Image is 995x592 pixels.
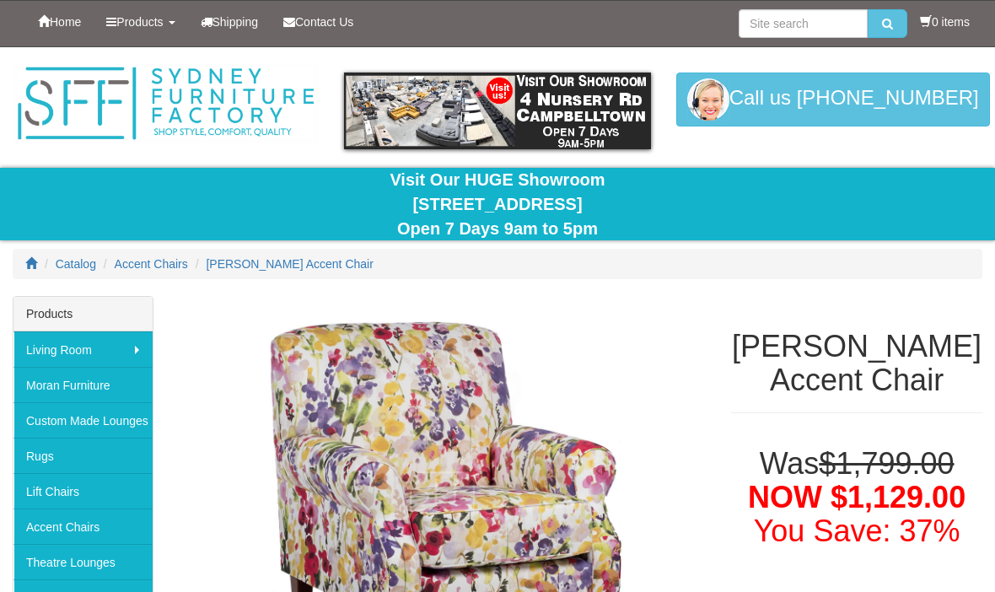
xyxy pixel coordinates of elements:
[344,73,650,149] img: showroom.gif
[116,15,163,29] span: Products
[13,402,153,438] a: Custom Made Lounges
[13,331,153,367] a: Living Room
[731,330,982,396] h1: [PERSON_NAME] Accent Chair
[271,1,366,43] a: Contact Us
[819,446,954,481] del: $1,799.00
[13,64,319,143] img: Sydney Furniture Factory
[920,13,970,30] li: 0 items
[115,257,188,271] a: Accent Chairs
[50,15,81,29] span: Home
[13,544,153,579] a: Theatre Lounges
[731,447,982,547] h1: Was
[754,514,960,548] font: You Save: 37%
[13,438,153,473] a: Rugs
[212,15,259,29] span: Shipping
[13,509,153,544] a: Accent Chairs
[739,9,868,38] input: Site search
[188,1,272,43] a: Shipping
[56,257,96,271] a: Catalog
[13,297,153,331] div: Products
[206,257,373,271] a: [PERSON_NAME] Accent Chair
[295,15,353,29] span: Contact Us
[13,168,982,240] div: Visit Our HUGE Showroom [STREET_ADDRESS] Open 7 Days 9am to 5pm
[94,1,187,43] a: Products
[25,1,94,43] a: Home
[13,473,153,509] a: Lift Chairs
[13,367,153,402] a: Moran Furniture
[748,480,965,514] span: NOW $1,129.00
